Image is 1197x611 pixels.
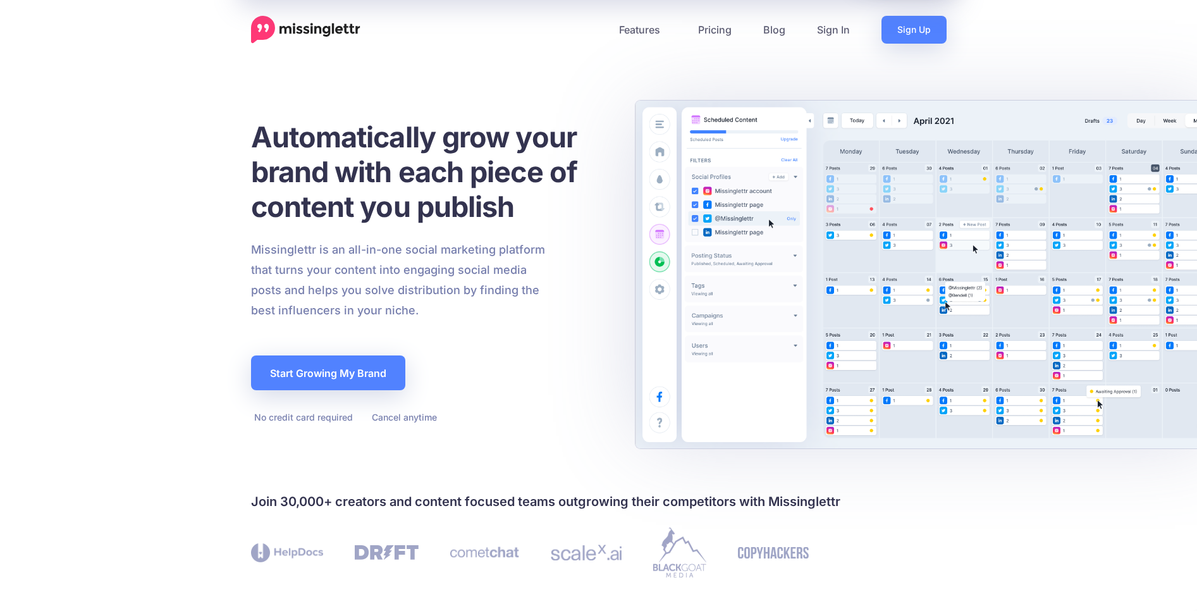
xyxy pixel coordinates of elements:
[603,16,682,44] a: Features
[801,16,866,44] a: Sign In
[682,16,747,44] a: Pricing
[369,409,437,425] li: Cancel anytime
[251,355,405,390] a: Start Growing My Brand
[747,16,801,44] a: Blog
[251,120,608,224] h1: Automatically grow your brand with each piece of content you publish
[251,491,947,512] h4: Join 30,000+ creators and content focused teams outgrowing their competitors with Missinglettr
[881,16,947,44] a: Sign Up
[251,16,360,44] a: Home
[251,240,546,321] p: Missinglettr is an all-in-one social marketing platform that turns your content into engaging soc...
[251,409,353,425] li: No credit card required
